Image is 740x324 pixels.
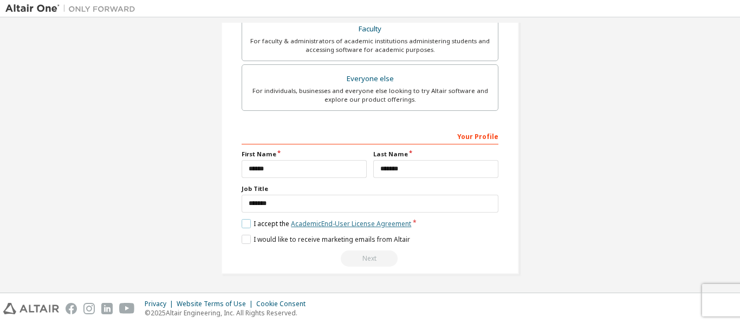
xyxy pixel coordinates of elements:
[145,308,312,318] p: © 2025 Altair Engineering, Inc. All Rights Reserved.
[242,150,367,158] label: First Name
[373,150,498,158] label: Last Name
[101,303,113,314] img: linkedin.svg
[291,219,411,228] a: Academic End-User License Agreement
[242,127,498,144] div: Your Profile
[249,87,491,104] div: For individuals, businesses and everyone else looking to try Altair software and explore our prod...
[177,300,256,308] div: Website Terms of Use
[242,250,498,267] div: Provide a valid email to continue
[5,3,141,14] img: Altair One
[242,219,411,228] label: I accept the
[249,37,491,54] div: For faculty & administrators of academic institutions administering students and accessing softwa...
[119,303,135,314] img: youtube.svg
[83,303,95,314] img: instagram.svg
[3,303,59,314] img: altair_logo.svg
[242,235,410,244] label: I would like to receive marketing emails from Altair
[249,22,491,37] div: Faculty
[145,300,177,308] div: Privacy
[256,300,312,308] div: Cookie Consent
[66,303,77,314] img: facebook.svg
[249,71,491,87] div: Everyone else
[242,184,498,193] label: Job Title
